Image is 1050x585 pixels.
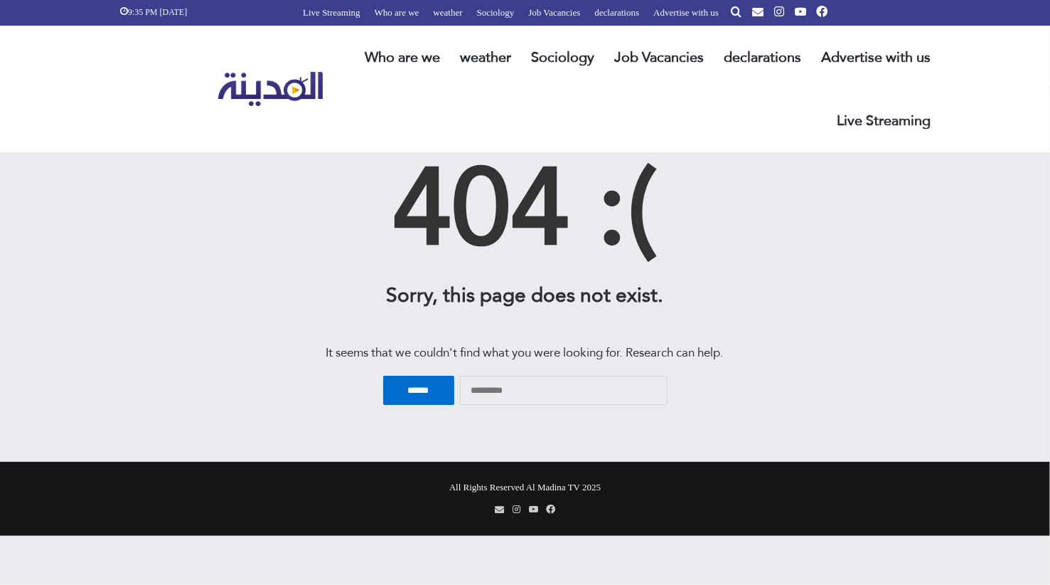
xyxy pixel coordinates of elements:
[451,26,522,89] a: weather
[355,26,451,89] a: Who are we
[714,26,812,89] a: declarations
[522,26,605,89] a: Sociology
[812,26,941,89] a: Advertise with us
[605,26,714,89] a: Job Vacancies
[109,476,941,499] div: All Rights Reserved Al Madina TV 2025
[827,89,941,152] a: Live Streaming
[109,281,941,309] h3: Sorry, this page does not exist.
[109,132,941,281] h2: 404 :(
[218,72,323,107] img: Al Madina TV
[109,344,941,362] h4: It seems that we couldn't find what you were looking for. Research can help.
